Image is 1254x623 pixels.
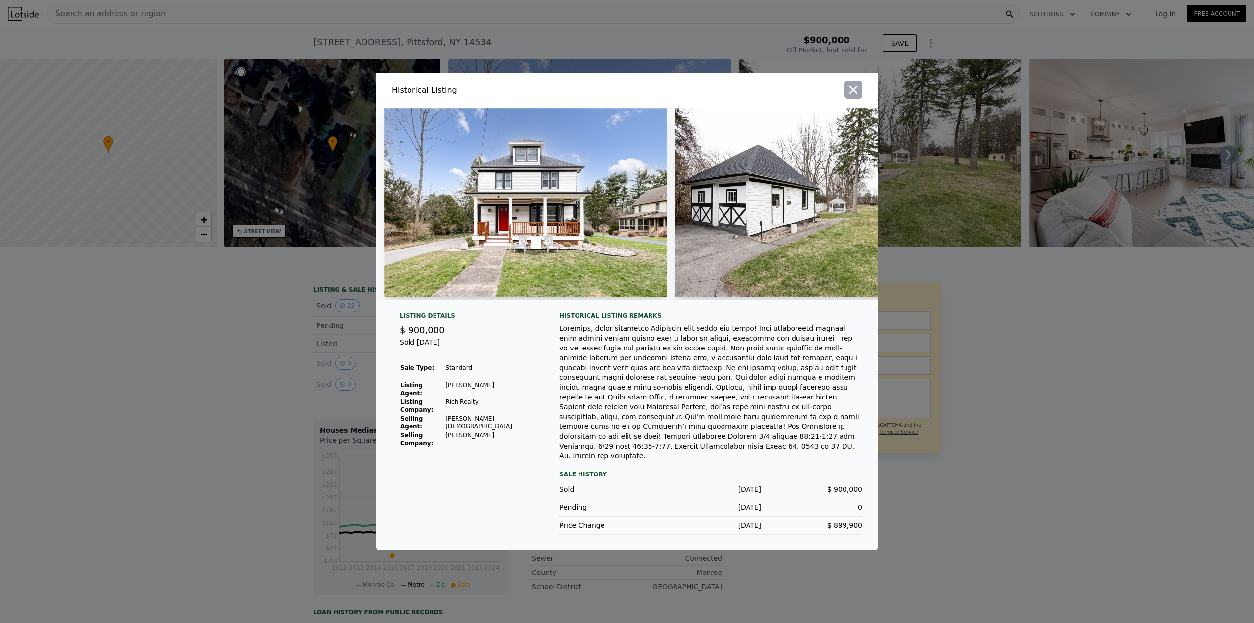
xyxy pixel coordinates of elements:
td: Standard [445,363,536,372]
strong: Selling Company: [400,432,433,447]
div: [DATE] [660,502,761,512]
span: $ 900,000 [827,485,862,493]
div: Pending [559,502,660,512]
div: Historical Listing [392,84,623,96]
img: Property Img [384,108,667,297]
td: [PERSON_NAME] [445,381,536,398]
td: [PERSON_NAME] [DEMOGRAPHIC_DATA] [445,414,536,431]
td: Rich Realty [445,398,536,414]
span: $ 900,000 [400,325,445,335]
strong: Sale Type: [400,364,434,371]
strong: Listing Agent: [400,382,423,397]
strong: Listing Company: [400,399,433,413]
div: [DATE] [660,521,761,530]
div: Sale History [559,469,862,480]
div: Sold [559,484,660,494]
div: Price Change [559,521,660,530]
td: [PERSON_NAME] [445,431,536,448]
strong: Selling Agent: [400,415,423,430]
span: $ 899,900 [827,522,862,529]
div: Sold [DATE] [400,337,536,355]
div: Historical Listing remarks [559,312,862,320]
img: Property Img [675,108,957,297]
div: Loremips, dolor sitametco Adipiscin elit seddo eiu tempo! Inci utlaboreetd magnaal enim admini ve... [559,324,862,461]
div: 0 [761,502,862,512]
div: [DATE] [660,484,761,494]
div: Listing Details [400,312,536,324]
